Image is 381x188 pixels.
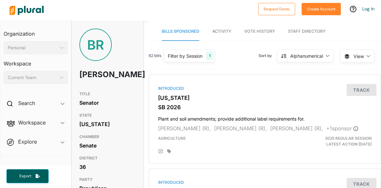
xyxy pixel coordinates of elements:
a: Request Demo [258,5,295,12]
button: Track [347,84,376,96]
div: Add Position Statement [158,149,163,154]
span: [PERSON_NAME] (R), [270,125,323,132]
h4: Plant and soil amendments; provide additional label requirements for. [158,113,372,122]
div: 1 [206,52,213,60]
a: Create Account [302,5,341,12]
a: Bills Sponsored [162,22,199,41]
a: Activity [212,22,231,41]
span: Vote History [244,29,275,34]
div: Current Team [8,74,57,81]
span: + 1 sponsor [326,125,358,132]
div: Introduced [158,180,372,185]
span: Export [15,173,36,179]
div: Personal [8,44,57,51]
div: 36 [79,162,136,172]
div: Introduced [158,86,372,91]
div: Senate [79,141,136,150]
span: [PERSON_NAME] (R), [214,125,267,132]
div: Add tags [167,149,171,154]
span: Bills Sponsored [162,29,199,34]
a: Log In [362,6,375,12]
h3: Organization [4,24,68,39]
h3: DISTRICT [79,154,136,162]
h2: Search [18,100,35,107]
h3: STATE [79,112,136,119]
span: Activity [212,29,231,34]
span: View [353,53,364,60]
span: 62 bills [149,53,161,59]
h3: TITLE [79,90,136,98]
div: Latest Action: [DATE] [302,135,376,147]
a: Vote History [244,22,275,41]
span: Sort by [259,53,277,59]
h3: PARTY [79,176,136,183]
button: Create Account [302,3,341,15]
h3: SB 2026 [158,104,372,111]
div: Senator [79,98,136,108]
h3: [US_STATE] [158,95,372,101]
button: Request Demo [258,3,295,15]
a: Staff Directory [288,22,326,41]
div: Filter by Session [168,53,202,59]
span: [PERSON_NAME] (R), [158,125,211,132]
h3: Workspace [4,54,68,68]
span: 2025 Regular Session [325,136,372,141]
div: Alphanumerical [290,53,323,59]
h3: CHAMBER [79,133,136,141]
div: BR [79,29,112,61]
button: Export [6,169,49,183]
h1: [PERSON_NAME] [79,65,113,84]
div: [US_STATE] [79,119,136,129]
span: Agriculture [158,136,186,141]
